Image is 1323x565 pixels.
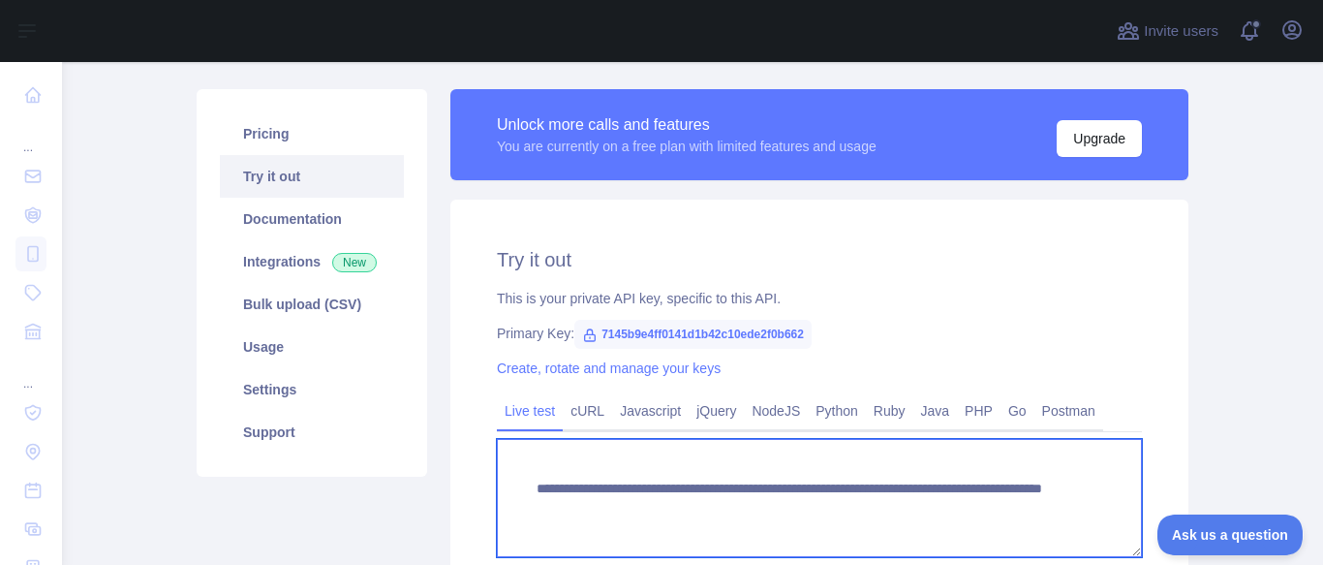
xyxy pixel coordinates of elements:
[689,395,744,426] a: jQuery
[15,116,46,155] div: ...
[497,361,721,376] a: Create, rotate and manage your keys
[1157,515,1304,555] iframe: Toggle Customer Support
[15,353,46,392] div: ...
[497,289,1142,308] div: This is your private API key, specific to this API.
[220,198,404,240] a: Documentation
[1057,120,1142,157] button: Upgrade
[220,368,404,411] a: Settings
[1000,395,1034,426] a: Go
[808,395,866,426] a: Python
[563,395,612,426] a: cURL
[220,112,404,155] a: Pricing
[497,395,563,426] a: Live test
[497,113,877,137] div: Unlock more calls and features
[866,395,913,426] a: Ruby
[220,326,404,368] a: Usage
[744,395,808,426] a: NodeJS
[220,411,404,454] a: Support
[1034,395,1103,426] a: Postman
[574,320,812,349] span: 7145b9e4ff0141d1b42c10ede2f0b662
[332,253,377,272] span: New
[957,395,1000,426] a: PHP
[220,155,404,198] a: Try it out
[220,240,404,283] a: Integrations New
[1113,16,1222,47] button: Invite users
[612,395,689,426] a: Javascript
[913,395,958,426] a: Java
[497,137,877,156] div: You are currently on a free plan with limited features and usage
[220,283,404,326] a: Bulk upload (CSV)
[497,324,1142,343] div: Primary Key:
[497,246,1142,273] h2: Try it out
[1144,20,1218,43] span: Invite users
